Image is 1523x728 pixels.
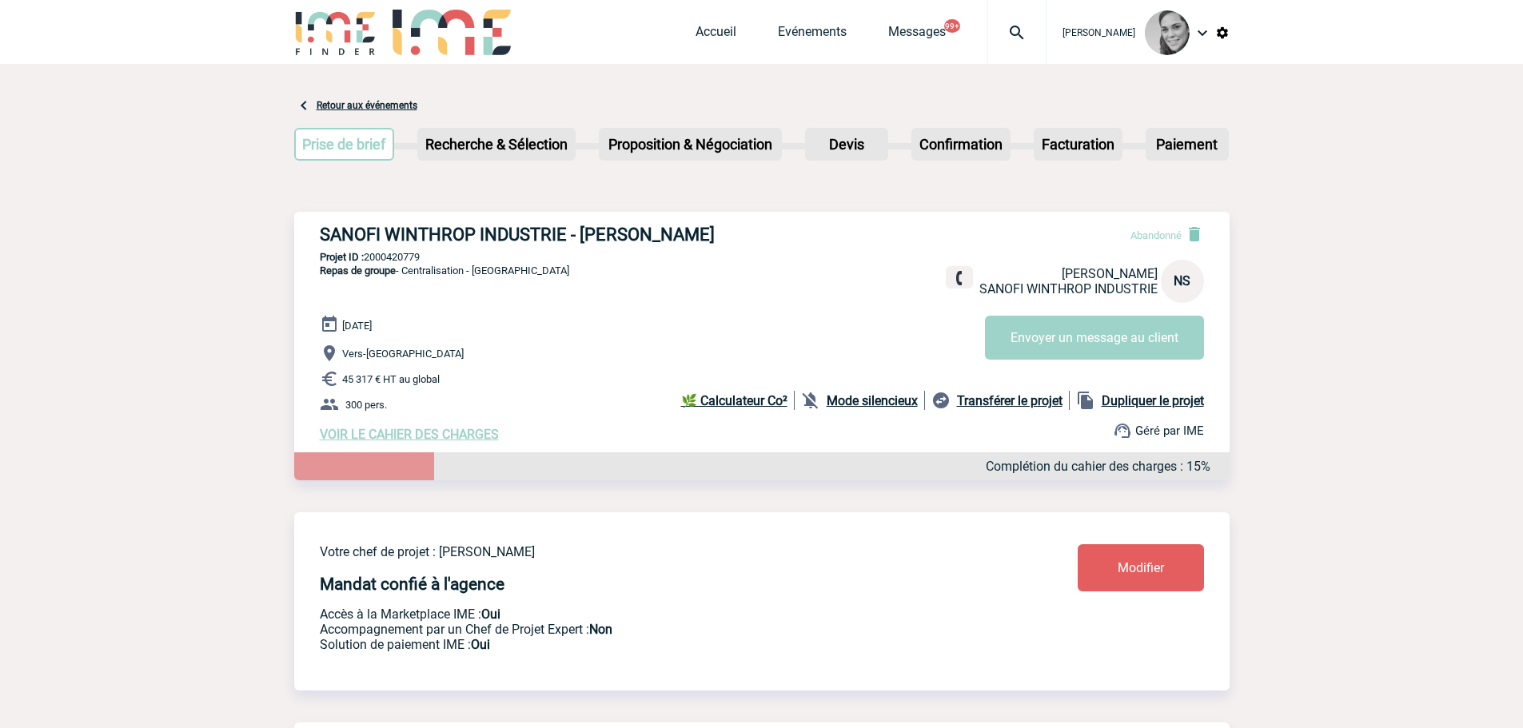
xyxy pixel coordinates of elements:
[342,348,464,360] span: Vers-[GEOGRAPHIC_DATA]
[888,24,946,46] a: Messages
[419,129,574,159] p: Recherche & Sélection
[589,622,612,637] b: Non
[320,225,799,245] h3: SANOFI WINTHROP INDUSTRIE - [PERSON_NAME]
[1102,393,1204,408] b: Dupliquer le projet
[320,575,504,594] h4: Mandat confié à l'agence
[1135,424,1204,438] span: Géré par IME
[1063,27,1135,38] span: [PERSON_NAME]
[342,373,440,385] span: 45 317 € HT au global
[296,129,393,159] p: Prise de brief
[681,393,787,408] b: 🌿 Calculateur Co²
[320,427,499,442] a: VOIR LE CAHIER DES CHARGES
[952,271,967,285] img: fixe.png
[320,251,364,263] b: Projet ID :
[320,637,983,652] p: Conformité aux process achat client, Prise en charge de la facturation, Mutualisation de plusieur...
[342,320,372,332] span: [DATE]
[481,607,500,622] b: Oui
[944,19,960,33] button: 99+
[471,637,490,652] b: Oui
[320,265,569,276] span: - Centralisation - [GEOGRAPHIC_DATA]
[294,10,377,55] img: IME-Finder
[807,129,887,159] p: Devis
[1147,129,1227,159] p: Paiement
[1062,266,1158,281] span: [PERSON_NAME]
[294,251,1230,263] p: 2000420779
[345,399,387,411] span: 300 pers.
[320,607,983,622] p: Accès à la Marketplace IME :
[827,393,918,408] b: Mode silencieux
[913,129,1009,159] p: Confirmation
[600,129,780,159] p: Proposition & Négociation
[681,391,795,410] a: 🌿 Calculateur Co²
[696,24,736,46] a: Accueil
[778,24,847,46] a: Evénements
[1174,273,1190,288] span: NS
[1130,229,1182,241] span: Abandonné
[320,544,983,559] p: Votre chef de projet : [PERSON_NAME]
[957,393,1063,408] b: Transférer le projet
[1035,129,1121,159] p: Facturation
[317,100,417,111] a: Retour aux événements
[1076,391,1095,410] img: file_copy-black-24dp.png
[320,622,983,637] p: Prestation payante
[1113,421,1132,440] img: support.png
[985,316,1204,360] button: Envoyer un message au client
[979,281,1158,296] span: SANOFI WINTHROP INDUSTRIE
[1118,560,1164,575] span: Modifier
[320,265,396,276] span: Repas de groupe
[1145,10,1190,55] img: 94297-0.png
